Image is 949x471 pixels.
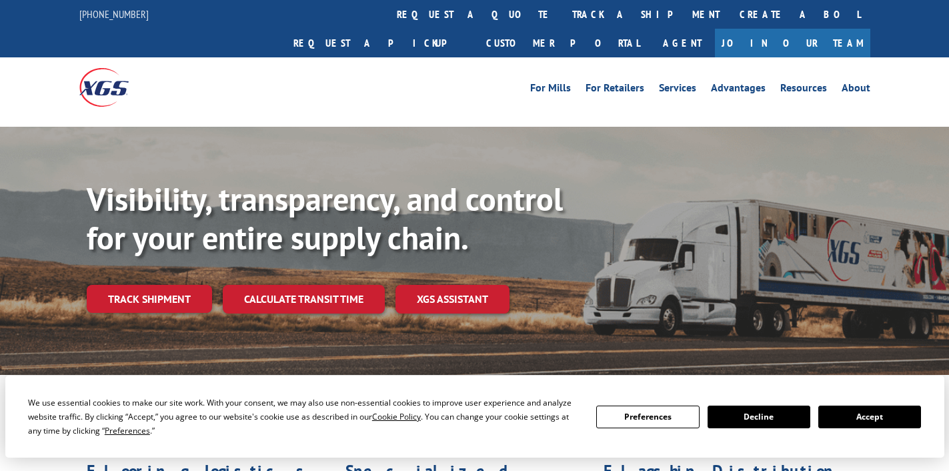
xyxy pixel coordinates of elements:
a: Request a pickup [283,29,476,57]
a: Services [659,83,696,97]
a: For Retailers [586,83,644,97]
a: For Mills [530,83,571,97]
a: About [842,83,870,97]
b: Visibility, transparency, and control for your entire supply chain. [87,178,563,258]
a: Customer Portal [476,29,650,57]
a: XGS ASSISTANT [395,285,510,314]
a: [PHONE_NUMBER] [79,7,149,21]
div: Cookie Consent Prompt [5,376,944,458]
span: Cookie Policy [372,411,421,422]
button: Decline [708,406,810,428]
button: Accept [818,406,921,428]
a: Resources [780,83,827,97]
a: Advantages [711,83,766,97]
button: Preferences [596,406,699,428]
span: Preferences [105,425,150,436]
a: Join Our Team [715,29,870,57]
a: Agent [650,29,715,57]
a: Track shipment [87,285,212,313]
div: We use essential cookies to make our site work. With your consent, we may also use non-essential ... [28,396,580,438]
a: Calculate transit time [223,285,385,314]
